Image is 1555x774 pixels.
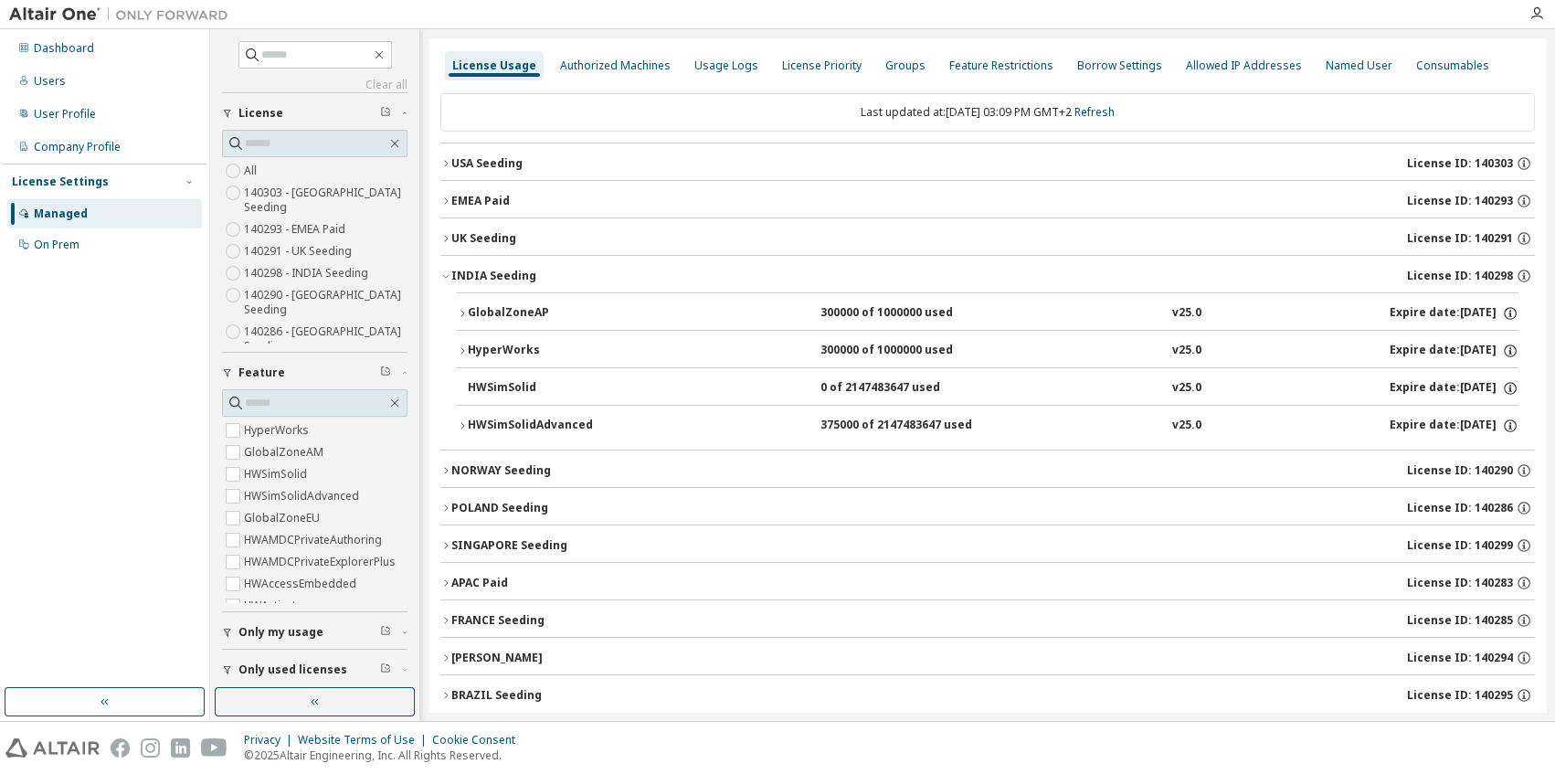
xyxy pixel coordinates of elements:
[244,182,407,218] label: 140303 - [GEOGRAPHIC_DATA] Seeding
[451,613,545,628] div: FRANCE Seeding
[244,240,355,262] label: 140291 - UK Seeding
[949,58,1053,73] div: Feature Restrictions
[238,366,285,380] span: Feature
[5,738,100,758] img: altair_logo.svg
[440,600,1535,641] button: FRANCE SeedingLicense ID: 140285
[820,305,985,322] div: 300000 of 1000000 used
[1407,613,1513,628] span: License ID: 140285
[34,207,88,221] div: Managed
[457,331,1518,371] button: HyperWorks300000 of 1000000 usedv25.0Expire date:[DATE]
[468,418,632,434] div: HWSimSolidAdvanced
[440,143,1535,184] button: USA SeedingLicense ID: 140303
[244,419,312,441] label: HyperWorks
[451,501,548,515] div: POLAND Seeding
[1390,305,1518,322] div: Expire date: [DATE]
[244,595,306,617] label: HWActivate
[34,140,121,154] div: Company Profile
[244,747,526,763] p: © 2025 Altair Engineering, Inc. All Rights Reserved.
[820,380,985,397] div: 0 of 2147483647 used
[1407,194,1513,208] span: License ID: 140293
[222,353,407,393] button: Feature
[171,738,190,758] img: linkedin.svg
[560,58,671,73] div: Authorized Machines
[451,156,523,171] div: USA Seeding
[451,194,510,208] div: EMEA Paid
[244,441,327,463] label: GlobalZoneAM
[1407,463,1513,478] span: License ID: 140290
[222,650,407,690] button: Only used licenses
[1407,269,1513,283] span: License ID: 140298
[451,688,542,703] div: BRAZIL Seeding
[1407,576,1513,590] span: License ID: 140283
[244,529,386,551] label: HWAMDCPrivateAuthoring
[1074,104,1115,120] a: Refresh
[244,485,363,507] label: HWSimSolidAdvanced
[1077,58,1162,73] div: Borrow Settings
[440,451,1535,491] button: NORWAY SeedingLicense ID: 140290
[238,663,347,677] span: Only used licenses
[1390,380,1518,397] div: Expire date: [DATE]
[222,612,407,652] button: Only my usage
[34,74,66,89] div: Users
[1407,688,1513,703] span: License ID: 140295
[451,269,536,283] div: INDIA Seeding
[440,218,1535,259] button: UK SeedingLicense ID: 140291
[451,651,543,665] div: [PERSON_NAME]
[244,160,260,182] label: All
[440,181,1535,221] button: EMEA PaidLicense ID: 140293
[432,733,526,747] div: Cookie Consent
[694,58,758,73] div: Usage Logs
[34,107,96,122] div: User Profile
[452,58,536,73] div: License Usage
[451,538,567,553] div: SINGAPORE Seeding
[1172,380,1201,397] div: v25.0
[1172,343,1201,359] div: v25.0
[468,305,632,322] div: GlobalZoneAP
[201,738,227,758] img: youtube.svg
[380,625,391,640] span: Clear filter
[34,238,79,252] div: On Prem
[34,41,94,56] div: Dashboard
[440,488,1535,528] button: POLAND SeedingLicense ID: 140286
[1172,418,1201,434] div: v25.0
[244,551,399,573] label: HWAMDCPrivateExplorerPlus
[440,675,1535,716] button: BRAZIL SeedingLicense ID: 140295
[1390,343,1518,359] div: Expire date: [DATE]
[451,463,551,478] div: NORWAY Seeding
[238,106,283,121] span: License
[457,293,1518,334] button: GlobalZoneAP300000 of 1000000 usedv25.0Expire date:[DATE]
[440,525,1535,566] button: SINGAPORE SeedingLicense ID: 140299
[244,573,360,595] label: HWAccessEmbedded
[468,368,1518,408] button: HWSimSolid0 of 2147483647 usedv25.0Expire date:[DATE]
[1186,58,1302,73] div: Allowed IP Addresses
[1407,538,1513,553] span: License ID: 140299
[885,58,926,73] div: Groups
[1407,156,1513,171] span: License ID: 140303
[244,321,407,357] label: 140286 - [GEOGRAPHIC_DATA] Seeding
[244,733,298,747] div: Privacy
[440,256,1535,296] button: INDIA SeedingLicense ID: 140298
[244,463,311,485] label: HWSimSolid
[440,93,1535,132] div: Last updated at: [DATE] 03:09 PM GMT+2
[244,507,323,529] label: GlobalZoneEU
[1390,418,1518,434] div: Expire date: [DATE]
[1407,501,1513,515] span: License ID: 140286
[1407,231,1513,246] span: License ID: 140291
[380,366,391,380] span: Clear filter
[820,343,985,359] div: 300000 of 1000000 used
[451,576,508,590] div: APAC Paid
[9,5,238,24] img: Altair One
[298,733,432,747] div: Website Terms of Use
[440,563,1535,603] button: APAC PaidLicense ID: 140283
[244,218,349,240] label: 140293 - EMEA Paid
[457,406,1518,446] button: HWSimSolidAdvanced375000 of 2147483647 usedv25.0Expire date:[DATE]
[141,738,160,758] img: instagram.svg
[380,663,391,677] span: Clear filter
[820,418,985,434] div: 375000 of 2147483647 used
[244,284,407,321] label: 140290 - [GEOGRAPHIC_DATA] Seeding
[244,262,372,284] label: 140298 - INDIA Seeding
[468,380,632,397] div: HWSimSolid
[238,625,323,640] span: Only my usage
[468,343,632,359] div: HyperWorks
[111,738,130,758] img: facebook.svg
